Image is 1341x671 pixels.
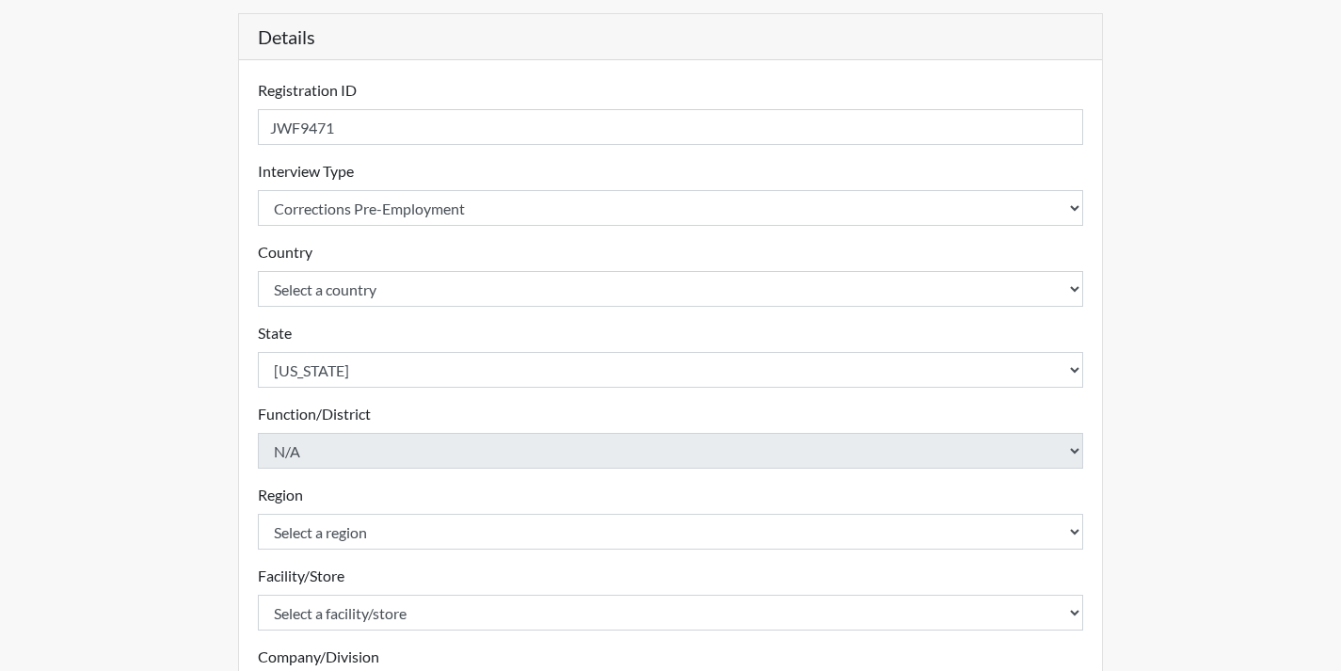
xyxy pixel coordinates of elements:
h5: Details [239,14,1103,60]
label: Registration ID [258,79,357,102]
label: Function/District [258,403,371,425]
label: Facility/Store [258,565,344,587]
label: Interview Type [258,160,354,183]
input: Insert a Registration ID, which needs to be a unique alphanumeric value for each interviewee [258,109,1084,145]
label: Region [258,484,303,506]
label: Country [258,241,312,264]
label: Company/Division [258,646,379,668]
label: State [258,322,292,344]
